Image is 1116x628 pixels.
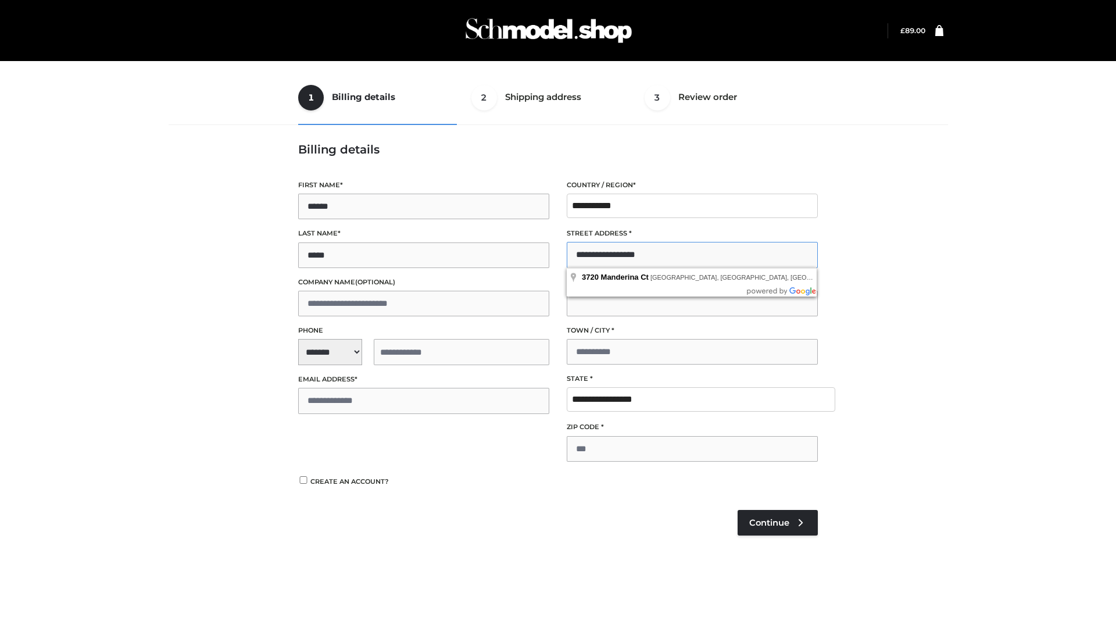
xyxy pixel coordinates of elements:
input: Create an account? [298,476,309,484]
label: Last name [298,228,549,239]
a: £89.00 [900,26,925,35]
label: ZIP Code [567,422,818,433]
span: [GEOGRAPHIC_DATA], [GEOGRAPHIC_DATA], [GEOGRAPHIC_DATA] [650,274,857,281]
h3: Billing details [298,142,818,156]
label: State [567,373,818,384]
label: Street address [567,228,818,239]
span: Create an account? [310,477,389,486]
label: Phone [298,325,549,336]
bdi: 89.00 [900,26,925,35]
span: Manderina Ct [601,273,649,281]
span: (optional) [355,278,395,286]
label: Town / City [567,325,818,336]
span: 3720 [582,273,599,281]
label: Company name [298,277,549,288]
label: First name [298,180,549,191]
span: Continue [749,518,789,528]
span: £ [900,26,905,35]
label: Email address [298,374,549,385]
a: Continue [738,510,818,536]
img: Schmodel Admin 964 [462,8,636,53]
label: Country / Region [567,180,818,191]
